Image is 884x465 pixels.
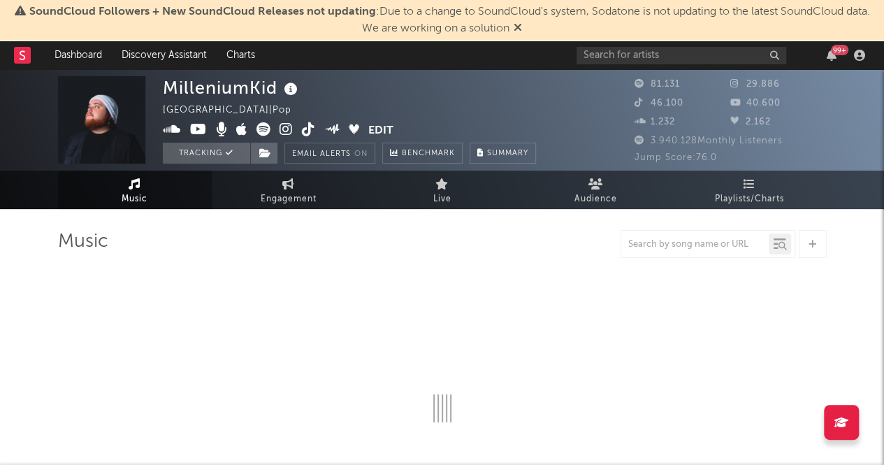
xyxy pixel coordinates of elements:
[261,191,317,208] span: Engagement
[365,171,519,209] a: Live
[58,171,212,209] a: Music
[635,80,680,89] span: 81.131
[635,153,717,162] span: Jump Score: 76.0
[635,136,783,145] span: 3.940.128 Monthly Listeners
[354,150,368,158] em: On
[163,102,307,119] div: [GEOGRAPHIC_DATA] | Pop
[470,143,536,164] button: Summary
[382,143,463,164] a: Benchmark
[621,239,769,250] input: Search by song name or URL
[368,122,393,140] button: Edit
[715,191,784,208] span: Playlists/Charts
[163,143,250,164] button: Tracking
[577,47,786,64] input: Search for artists
[487,150,528,157] span: Summary
[217,41,265,69] a: Charts
[831,45,848,55] div: 99 +
[514,23,522,34] span: Dismiss
[635,117,675,127] span: 1.232
[827,50,836,61] button: 99+
[635,99,683,108] span: 46.100
[212,171,365,209] a: Engagement
[730,117,771,127] span: 2.162
[29,6,376,17] span: SoundCloud Followers + New SoundCloud Releases not updating
[402,145,455,162] span: Benchmark
[730,80,780,89] span: 29.886
[730,99,781,108] span: 40.600
[163,76,301,99] div: MilleniumKid
[433,191,451,208] span: Live
[284,143,375,164] button: Email AlertsOn
[574,191,617,208] span: Audience
[29,6,870,34] span: : Due to a change to SoundCloud's system, Sodatone is not updating to the latest SoundCloud data....
[112,41,217,69] a: Discovery Assistant
[673,171,827,209] a: Playlists/Charts
[122,191,147,208] span: Music
[519,171,673,209] a: Audience
[45,41,112,69] a: Dashboard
